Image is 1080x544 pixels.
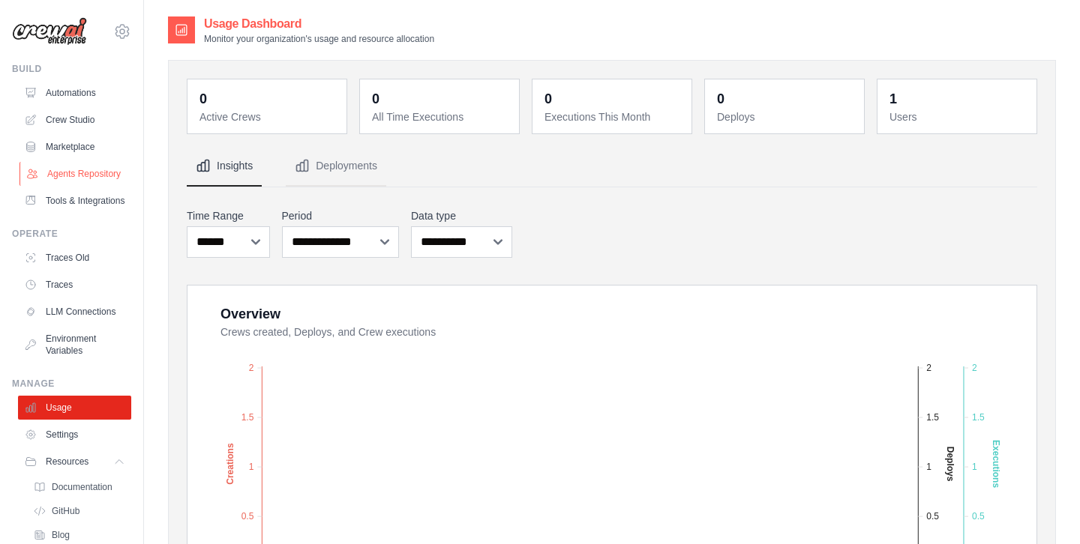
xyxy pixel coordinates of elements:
a: GitHub [27,501,131,522]
img: Logo [12,17,87,46]
text: Deploys [945,447,955,482]
tspan: 2 [972,363,977,373]
div: Build [12,63,131,75]
tspan: 1.5 [972,412,985,423]
dt: Crews created, Deploys, and Crew executions [220,324,1018,339]
label: Data type [411,208,512,223]
div: 0 [372,88,379,109]
span: GitHub [52,505,79,517]
div: Overview [220,303,280,324]
dt: Users [889,109,1027,124]
p: Monitor your organization's usage and resource allocation [204,33,434,45]
tspan: 1.5 [926,412,939,423]
a: Environment Variables [18,327,131,363]
a: Crew Studio [18,108,131,132]
tspan: 0.5 [926,511,939,522]
a: Settings [18,423,131,447]
dt: All Time Executions [372,109,510,124]
span: Blog [52,529,70,541]
a: LLM Connections [18,300,131,324]
dt: Active Crews [199,109,337,124]
button: Insights [187,146,262,187]
tspan: 1.5 [241,412,254,423]
a: Traces [18,273,131,297]
div: 1 [889,88,897,109]
a: Automations [18,81,131,105]
nav: Tabs [187,146,1037,187]
button: Resources [18,450,131,474]
a: Marketplace [18,135,131,159]
div: Operate [12,228,131,240]
dt: Executions This Month [544,109,682,124]
tspan: 0.5 [972,511,985,522]
div: 0 [544,88,552,109]
span: Resources [46,456,88,468]
label: Time Range [187,208,270,223]
tspan: 1 [926,462,931,472]
text: Executions [991,440,1001,488]
span: Documentation [52,481,112,493]
text: Creations [225,443,235,485]
tspan: 2 [249,363,254,373]
div: 0 [717,88,724,109]
label: Period [282,208,400,223]
button: Deployments [286,146,386,187]
a: Documentation [27,477,131,498]
tspan: 0.5 [241,511,254,522]
a: Usage [18,396,131,420]
a: Agents Repository [19,162,133,186]
dt: Deploys [717,109,855,124]
tspan: 2 [926,363,931,373]
a: Tools & Integrations [18,189,131,213]
tspan: 1 [972,462,977,472]
a: Traces Old [18,246,131,270]
h2: Usage Dashboard [204,15,434,33]
div: 0 [199,88,207,109]
div: Manage [12,378,131,390]
tspan: 1 [249,462,254,472]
